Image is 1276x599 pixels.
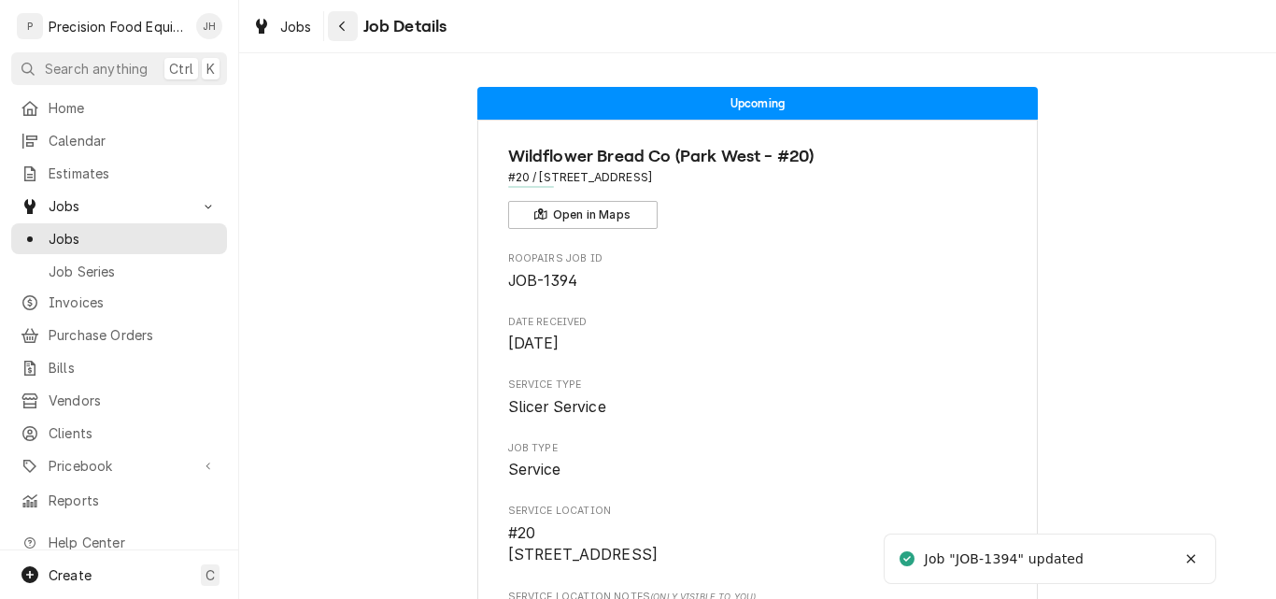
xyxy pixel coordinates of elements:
span: Slicer Service [508,398,606,416]
button: Navigate back [328,11,358,41]
div: Job Type [508,441,1008,481]
span: Invoices [49,292,218,312]
div: Job "JOB-1394" updated [925,549,1087,569]
span: Upcoming [730,97,785,109]
a: Calendar [11,125,227,156]
span: Date Received [508,333,1008,355]
span: Bills [49,358,218,378]
a: Vendors [11,385,227,416]
span: Home [49,98,218,118]
a: Clients [11,418,227,449]
span: Date Received [508,315,1008,330]
span: Purchase Orders [49,325,218,345]
div: Status [477,87,1038,120]
span: Calendar [49,131,218,150]
span: Job Series [49,262,218,281]
a: Go to Pricebook [11,450,227,481]
a: Estimates [11,158,227,189]
span: Service Type [508,378,1008,392]
span: [DATE] [508,335,560,352]
div: Jason Hertel's Avatar [196,13,222,39]
span: Service [508,461,561,478]
a: Home [11,93,227,123]
div: Service Location [508,504,1008,566]
span: Vendors [49,391,218,410]
a: Job Series [11,256,227,287]
span: Address [508,169,1008,186]
span: Jobs [49,196,190,216]
span: Name [508,144,1008,169]
div: Date Received [508,315,1008,355]
div: Service Type [508,378,1008,418]
a: Jobs [245,11,319,42]
a: Go to Jobs [11,191,227,221]
a: Go to Help Center [11,527,227,558]
span: JOB-1394 [508,272,577,290]
span: Service Location [508,504,1008,519]
div: JH [196,13,222,39]
span: Service Location [508,522,1008,566]
button: Open in Maps [508,201,658,229]
span: Service Type [508,396,1008,419]
a: Purchase Orders [11,320,227,350]
span: Job Type [508,459,1008,481]
a: Bills [11,352,227,383]
span: Reports [49,491,218,510]
span: #20 [STREET_ADDRESS] [508,524,659,564]
span: Clients [49,423,218,443]
span: Roopairs Job ID [508,251,1008,266]
span: Create [49,567,92,583]
div: Client Information [508,144,1008,229]
span: Jobs [280,17,312,36]
span: Help Center [49,533,216,552]
div: P [17,13,43,39]
div: Roopairs Job ID [508,251,1008,292]
a: Invoices [11,287,227,318]
span: Ctrl [169,59,193,78]
a: Jobs [11,223,227,254]
span: Jobs [49,229,218,249]
span: Search anything [45,59,148,78]
a: Reports [11,485,227,516]
span: K [206,59,215,78]
span: Estimates [49,164,218,183]
span: Job Type [508,441,1008,456]
span: C [206,565,215,585]
button: Search anythingCtrlK [11,52,227,85]
div: Precision Food Equipment LLC [49,17,186,36]
span: Job Details [358,14,447,39]
span: Pricebook [49,456,190,476]
span: Roopairs Job ID [508,270,1008,292]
